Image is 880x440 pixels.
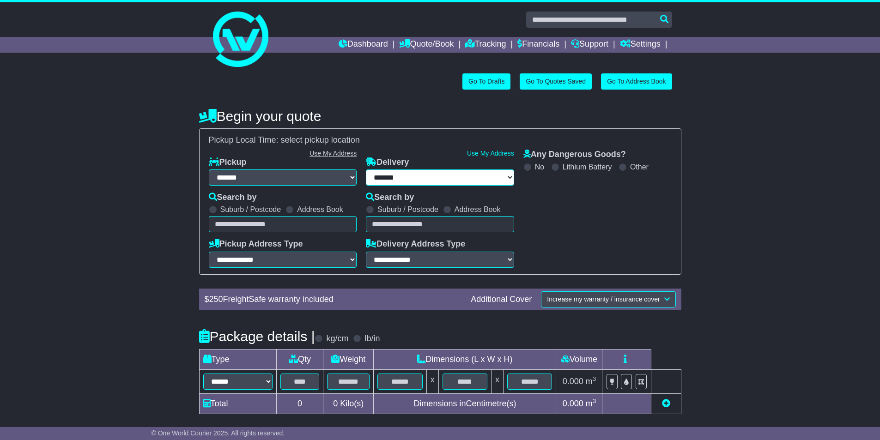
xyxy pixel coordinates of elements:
label: Delivery [366,157,409,168]
a: Settings [620,37,661,53]
td: 0 [276,393,323,414]
span: 0.000 [563,377,583,386]
a: Go To Drafts [462,73,510,90]
a: Go To Address Book [601,73,672,90]
a: Use My Address [467,150,514,157]
span: © One World Courier 2025. All rights reserved. [152,429,285,437]
a: Add new item [662,399,670,408]
a: Support [571,37,608,53]
label: Address Book [455,205,501,214]
span: Increase my warranty / insurance cover [547,295,660,303]
span: 0.000 [563,399,583,408]
label: Delivery Address Type [366,239,465,249]
label: No [535,163,544,171]
label: Pickup [209,157,247,168]
label: Suburb / Postcode [220,205,281,214]
h4: Begin your quote [199,108,681,124]
label: Pickup Address Type [209,239,303,249]
td: Volume [556,349,602,369]
td: Weight [323,349,374,369]
label: Address Book [297,205,343,214]
td: Dimensions (L x W x H) [374,349,556,369]
label: Suburb / Postcode [377,205,438,214]
span: select pickup location [281,135,360,145]
div: Pickup Local Time: [204,135,676,145]
a: Go To Quotes Saved [520,73,592,90]
span: 0 [333,399,338,408]
td: Kilo(s) [323,393,374,414]
h4: Package details | [199,329,315,344]
td: x [426,369,438,393]
a: Quote/Book [399,37,454,53]
td: x [492,369,504,393]
button: Increase my warranty / insurance cover [541,291,675,307]
div: Additional Cover [466,295,536,305]
label: Search by [366,193,414,203]
a: Use My Address [310,150,357,157]
div: $ FreightSafe warranty included [200,295,467,305]
label: Other [630,163,649,171]
label: Search by [209,193,257,203]
a: Financials [517,37,559,53]
span: 250 [209,295,223,304]
label: Lithium Battery [563,163,612,171]
sup: 3 [593,398,596,404]
td: Dimensions in Centimetre(s) [374,393,556,414]
label: kg/cm [326,334,348,344]
span: m [586,399,596,408]
td: Type [199,349,276,369]
a: Dashboard [339,37,388,53]
label: lb/in [364,334,380,344]
td: Qty [276,349,323,369]
a: Tracking [465,37,506,53]
span: m [586,377,596,386]
sup: 3 [593,375,596,382]
label: Any Dangerous Goods? [523,150,626,160]
td: Total [199,393,276,414]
